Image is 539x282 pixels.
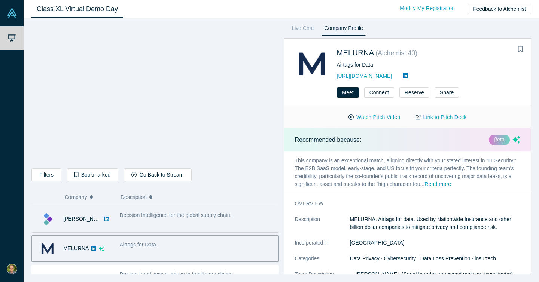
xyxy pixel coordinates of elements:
a: Link to Pitch Deck [408,111,474,124]
span: Prevent fraud, waste, abuse in healthcare claims [120,271,233,277]
dt: Categories [295,255,350,270]
small: ( Alchemist 40 ) [375,49,417,57]
img: MELURNA's Logo [295,47,329,81]
div: Airtags for Data [337,61,521,69]
img: MELURNA's Logo [40,241,55,257]
li: [PERSON_NAME], (Serial founder, renowned malware investigator) [356,270,520,278]
a: Class XL Virtual Demo Day [31,0,123,18]
a: MELURNA [337,49,374,57]
a: [URL][DOMAIN_NAME] [337,73,392,79]
button: Meet [337,87,359,98]
span: Data Privacy · Cybersecurity · Data Loss Prevention · insurtech [350,255,496,261]
button: Reserve [399,87,429,98]
button: Description [121,189,274,205]
button: Filters [31,168,61,181]
img: Kimaru AI's Logo [40,211,55,227]
a: [PERSON_NAME] [63,216,106,222]
a: MELURNA [63,245,89,251]
button: Go Back to Stream [124,168,191,181]
dt: Incorporated in [295,239,350,255]
svg: dsa ai sparkles [99,246,104,251]
p: Recommended because: [295,135,362,144]
button: Connect [364,87,394,98]
span: Decision Intelligence for the global supply chain. [120,212,232,218]
a: Modify My Registration [392,2,463,15]
h3: overview [295,200,510,208]
button: Company [65,189,113,205]
img: Alchemist Vault Logo [7,8,17,18]
button: Share [435,87,459,98]
svg: dsa ai sparkles [512,136,520,144]
img: Neil Ahlsten's Account [7,264,17,274]
span: Company [65,189,87,205]
span: Description [121,189,147,205]
a: Live Chat [289,24,317,36]
p: MELURNA. Airtags for data. Used by Nationwide Insurance and other billion dollar companies to mit... [350,215,521,231]
button: Bookmarked [67,168,118,181]
p: This company is an exceptional match, aligning directly with your stated interest in "IT Security... [284,151,531,194]
button: Read more [424,180,451,189]
div: βeta [489,135,510,145]
button: Bookmark [515,44,526,55]
dt: Description [295,215,350,239]
a: Company Profile [322,24,365,36]
span: Airtags for Data [120,242,156,248]
iframe: Donkit [32,24,278,163]
button: Watch Pitch Video [341,111,408,124]
button: Feedback to Alchemist [468,4,531,14]
dd: [GEOGRAPHIC_DATA] [350,239,521,247]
